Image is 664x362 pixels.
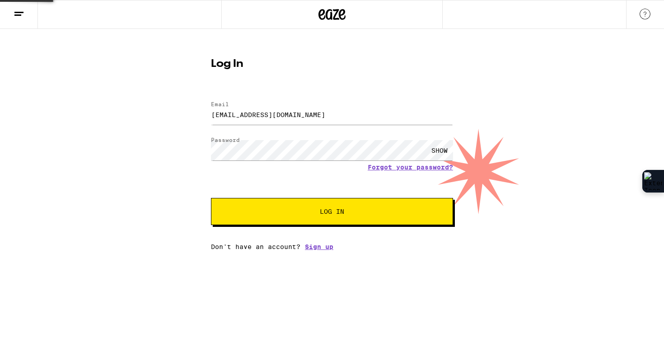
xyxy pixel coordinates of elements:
[211,198,453,225] button: Log In
[211,104,453,125] input: Email
[211,59,453,70] h1: Log In
[426,140,453,160] div: SHOW
[644,172,662,190] img: Extension Icon
[211,243,453,250] div: Don't have an account?
[368,164,453,171] a: Forgot your password?
[320,208,344,215] span: Log In
[5,6,65,14] span: Hi. Need any help?
[211,101,229,107] label: Email
[211,137,240,143] label: Password
[305,243,333,250] a: Sign up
